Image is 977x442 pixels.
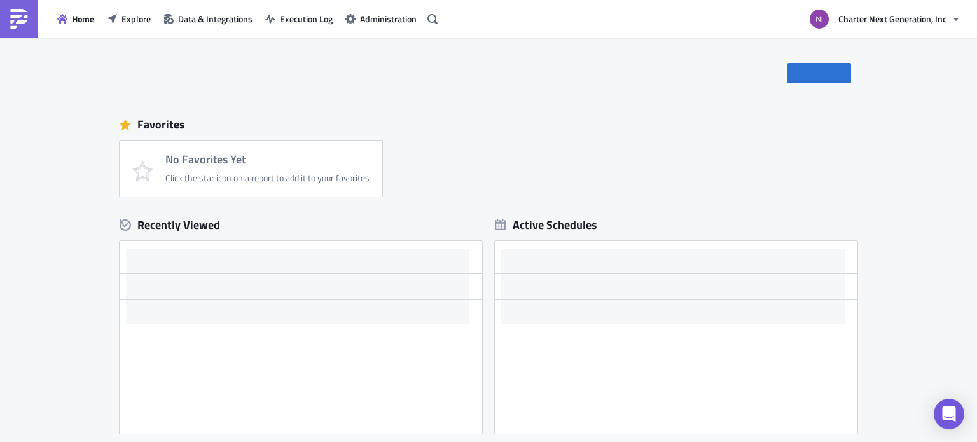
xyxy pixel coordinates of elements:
[157,9,259,29] button: Data & Integrations
[360,12,417,25] span: Administration
[72,12,94,25] span: Home
[165,172,370,184] div: Click the star icon on a report to add it to your favorites
[280,12,333,25] span: Execution Log
[165,153,370,166] h4: No Favorites Yet
[121,12,151,25] span: Explore
[9,9,29,29] img: PushMetrics
[339,9,423,29] button: Administration
[120,216,482,235] div: Recently Viewed
[51,9,100,29] button: Home
[802,5,967,33] button: Charter Next Generation, Inc
[120,115,857,134] div: Favorites
[259,9,339,29] button: Execution Log
[495,218,597,232] div: Active Schedules
[838,12,946,25] span: Charter Next Generation, Inc
[934,399,964,429] div: Open Intercom Messenger
[178,12,253,25] span: Data & Integrations
[100,9,157,29] button: Explore
[808,8,830,30] img: Avatar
